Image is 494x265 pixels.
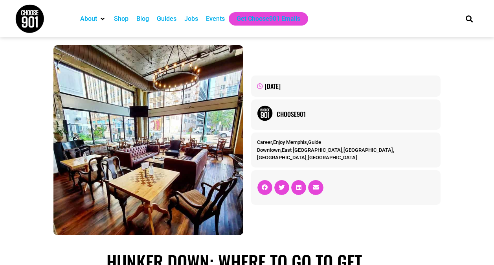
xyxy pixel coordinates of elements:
[257,180,272,195] div: Share on facebook
[76,12,452,26] nav: Main nav
[157,14,176,24] a: Guides
[184,14,198,24] a: Jobs
[282,147,342,153] a: East [GEOGRAPHIC_DATA]
[291,180,306,195] div: Share on linkedin
[80,14,97,24] a: About
[206,14,225,24] a: Events
[265,81,281,91] time: [DATE]
[257,155,307,160] a: [GEOGRAPHIC_DATA]
[257,147,394,161] span: , , , ,
[257,105,273,121] img: Picture of Choose901
[308,139,321,145] a: Guide
[308,155,357,160] a: [GEOGRAPHIC_DATA]
[257,147,281,153] a: Downtown
[343,147,393,153] a: [GEOGRAPHIC_DATA]
[257,139,321,145] span: , ,
[277,109,435,119] a: Choose901
[308,180,323,195] div: Share on email
[237,14,300,24] a: Get Choose901 Emails
[76,12,110,26] div: About
[136,14,149,24] a: Blog
[114,14,129,24] a: Shop
[273,139,307,145] a: Enjoy Memphis
[257,139,272,145] a: Career
[463,12,476,25] div: Search
[274,180,289,195] div: Share on twitter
